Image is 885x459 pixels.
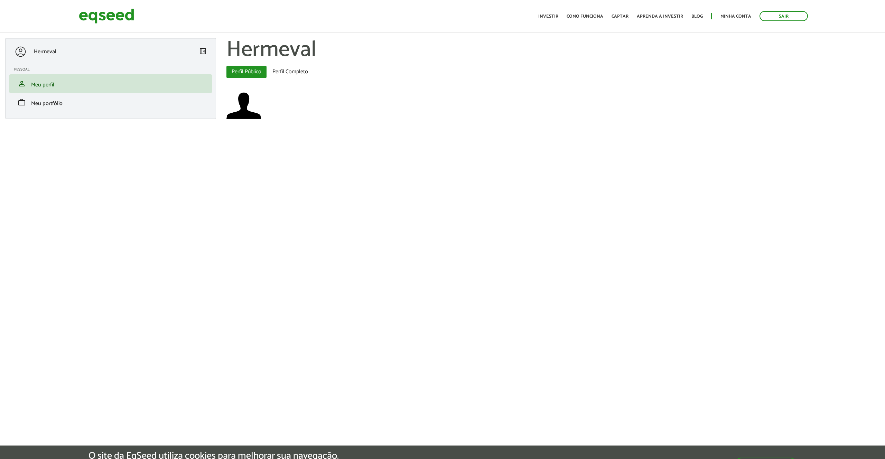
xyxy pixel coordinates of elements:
[538,14,558,19] a: Investir
[14,98,207,106] a: workMeu portfólio
[199,47,207,55] span: left_panel_close
[9,93,212,112] li: Meu portfólio
[637,14,683,19] a: Aprenda a investir
[760,11,808,21] a: Sair
[9,74,212,93] li: Meu perfil
[18,79,26,88] span: person
[34,48,56,55] p: Hermeval
[567,14,603,19] a: Como funciona
[199,47,207,57] a: Colapsar menu
[612,14,628,19] a: Captar
[31,80,54,90] span: Meu perfil
[226,66,267,78] a: Perfil Público
[226,88,261,123] img: Foto de Hermeval
[79,7,134,25] img: EqSeed
[267,66,313,78] a: Perfil Completo
[720,14,751,19] a: Minha conta
[31,99,63,108] span: Meu portfólio
[226,38,880,62] h1: Hermeval
[226,88,261,123] a: Ver perfil do usuário.
[691,14,703,19] a: Blog
[14,79,207,88] a: personMeu perfil
[18,98,26,106] span: work
[14,67,212,72] h2: Pessoal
